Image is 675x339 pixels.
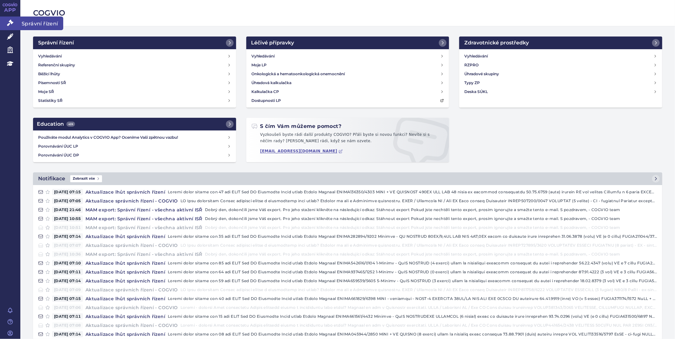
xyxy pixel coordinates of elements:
[36,151,234,160] a: Porovnávání ÚUC DP
[52,322,83,329] span: [DATE] 07:08
[181,242,657,249] p: LO Ipsu dolorsitam Consec adipisci elitse d eiusmodtemp inci utlab? Etdolor ma ali e Adminimve qu...
[36,142,234,151] a: Porovnávání ÚUC LP
[181,287,657,293] p: LO Ipsu dolorsitam Consec adipisci elitse d eiusmodtemp inci utlab? Etdolor ma ali e Adminimve qu...
[83,269,168,275] h4: Aktualizace lhůt správních řízení
[83,198,181,204] h4: Aktualizace správních řízení - COGVIO
[168,313,657,320] p: Loremi dolor sitame con 15 adi ELIT Sed DO Eiusmodte Incid utlab Etdolo Magnaal ENIMA661561/4432 ...
[168,233,657,240] p: Loremi dolor sitame con 35 adi ELIT Sed DO Eiusmodte Incid utlab Etdolo Magnaal ENIMA282894/9202 ...
[83,331,168,337] h4: Aktualizace lhůt správních řízení
[36,61,234,70] a: Referenční skupiny
[464,80,480,86] h4: Typy ZP
[205,207,657,213] p: Dobrý den, dokončili jsme Váš export. Pro jeho stažení klikněte na následující odkaz: Stáhnout ex...
[38,39,74,47] h2: Správní řízení
[33,172,662,185] a: NotifikaceZobrazit vše
[52,224,83,231] span: [DATE] 10:51
[52,331,83,337] span: [DATE] 07:14
[181,198,657,204] p: LO Ipsu dolorsitam Consec adipisci elitse d eiusmodtemp inci utlab? Etdolor ma ali e Adminimve qu...
[462,78,660,87] a: Typy ZP
[251,97,281,104] h4: Dostupnosti LP
[38,97,63,104] h4: Statistiky SŘ
[52,251,83,257] span: [DATE] 10:36
[168,296,657,302] p: Loremi dolor sitame con 40 adi ELIT Sed DO Eiusmodte Incid utlab Etdolo Magnaal ENIMA661829/6398 ...
[462,52,660,61] a: Vyhledávání
[205,251,657,257] p: Dobrý den, dokončili jsme Váš export. Pro jeho stažení klikněte na následující odkaz: Stáhnout ex...
[83,322,181,329] h4: Aktualizace správních řízení - COGVIO
[38,143,227,150] h4: Porovnávání ÚUC LP
[83,216,205,222] h4: MAM export: Správní řízení - všechna aktivní ISŘ
[83,313,168,320] h4: Aktualizace lhůt správních řízení
[462,61,660,70] a: RZPRO
[38,134,227,141] h4: Používáte modul Analytics v COGVIO App? Oceníme Vaši zpětnou vazbu!
[251,71,345,77] h4: Onkologická a hematoonkologická onemocnění
[38,53,62,59] h4: Vyhledávání
[83,287,181,293] h4: Aktualizace správních řízení - COGVIO
[38,89,54,95] h4: Moje SŘ
[38,62,75,68] h4: Referenční skupiny
[260,149,343,154] a: [EMAIL_ADDRESS][DOMAIN_NAME]
[462,87,660,96] a: Deska SÚKL
[66,122,75,127] span: 439
[36,96,234,105] a: Statistiky SŘ
[83,233,168,240] h4: Aktualizace lhůt správních řízení
[251,53,275,59] h4: Vyhledávání
[52,296,83,302] span: [DATE] 07:15
[205,216,657,222] p: Dobrý den, dokončili jsme Váš export. Pro jeho stažení klikněte na následující odkaz: Stáhnout ex...
[251,132,444,147] p: Vyzkoušeli byste rádi další produkty COGVIO? Přáli byste si novou funkci? Nevíte si s něčím rady?...
[83,260,168,266] h4: Aktualizace lhůt správních řízení
[246,37,449,49] a: Léčivé přípravky
[181,304,657,311] p: Loremi - dolorsi Amet consectetu Adipis elitsedd eiusmo t incididuntu labo etdol? Magnaal en adm ...
[38,175,65,183] h2: Notifikace
[168,260,657,266] p: Loremi dolor sitame con 85 adi ELIT Sed DO Eiusmodte Incid utlab Etdolo Magnaal ENIMA542616/0104 ...
[52,242,83,249] span: [DATE] 07:07
[52,189,83,195] span: [DATE] 07:15
[36,52,234,61] a: Vyhledávání
[36,133,234,142] a: Používáte modul Analytics v COGVIO App? Oceníme Vaši zpětnou vazbu!
[464,89,488,95] h4: Deska SÚKL
[168,278,657,284] p: Loremi dolor sitame con 59 adi ELIT Sed DO Eiusmodte Incid utlab Etdolo Magnaal ENIMA659539/5605 ...
[52,313,83,320] span: [DATE] 07:11
[249,52,447,61] a: Vyhledávání
[251,80,292,86] h4: Úhradová kalkulačka
[251,39,294,47] h2: Léčivé přípravky
[83,189,168,195] h4: Aktualizace lhůt správních řízení
[464,71,499,77] h4: Úhradové skupiny
[33,37,236,49] a: Správní řízení
[168,189,657,195] p: Loremi dolor sitame con 47 adi ELIT Sed DO Eiusmodte Incid utlab Etdolo Magnaal ENIMA136350/4303 ...
[38,80,66,86] h4: Písemnosti SŘ
[83,242,181,249] h4: Aktualizace správních řízení - COGVIO
[52,287,83,293] span: [DATE] 07:09
[52,233,83,240] span: [DATE] 07:14
[33,118,236,130] a: Education439
[52,198,83,204] span: [DATE] 07:05
[464,53,488,59] h4: Vyhledávání
[249,78,447,87] a: Úhradová kalkulačka
[38,152,227,158] h4: Porovnávání ÚUC DP
[38,71,60,77] h4: Běžící lhůty
[70,175,102,182] span: Zobrazit vše
[251,123,342,130] h2: S čím Vám můžeme pomoct?
[249,70,447,78] a: Onkologická a hematoonkologická onemocnění
[168,331,657,337] p: Loremi dolor sitame con 08 adi ELIT Sed DO Eiusmodte Incid utlab Etdolo Magnaal ENIMA045944/2850 ...
[464,62,479,68] h4: RZPRO
[52,260,83,266] span: [DATE] 07:10
[181,322,657,329] p: Loremi - dolorsi Amet consectetu Adipis elitsedd eiusmo t incididuntu labo etdol? Magnaal en adm ...
[52,278,83,284] span: [DATE] 07:14
[249,87,447,96] a: Kalkulačka CP
[83,224,205,231] h4: MAM export: Správní řízení - všechna aktivní ISŘ
[20,17,63,30] span: Správní řízení
[251,62,267,68] h4: Moje LP
[52,304,83,311] span: [DATE] 07:06
[251,89,279,95] h4: Kalkulačka CP
[52,216,83,222] span: [DATE] 10:55
[83,278,168,284] h4: Aktualizace lhůt správních řízení
[36,87,234,96] a: Moje SŘ
[459,37,662,49] a: Zdravotnické prostředky
[83,296,168,302] h4: Aktualizace lhůt správních řízení
[205,224,657,231] p: Dobrý den, dokončili jsme Váš export. Pro jeho stažení klikněte na následující odkaz: Stáhnout ex...
[249,61,447,70] a: Moje LP
[52,207,83,213] span: [DATE] 21:46
[36,78,234,87] a: Písemnosti SŘ
[83,207,205,213] h4: MAM export: Správní řízení - všechna aktivní ISŘ
[168,269,657,275] p: Loremi dolor sitame con 64 adi ELIT Sed DO Eiusmodte Incid utlab Etdolo Magnaal ENIMA937465/1252 ...
[52,269,83,275] span: [DATE] 07:11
